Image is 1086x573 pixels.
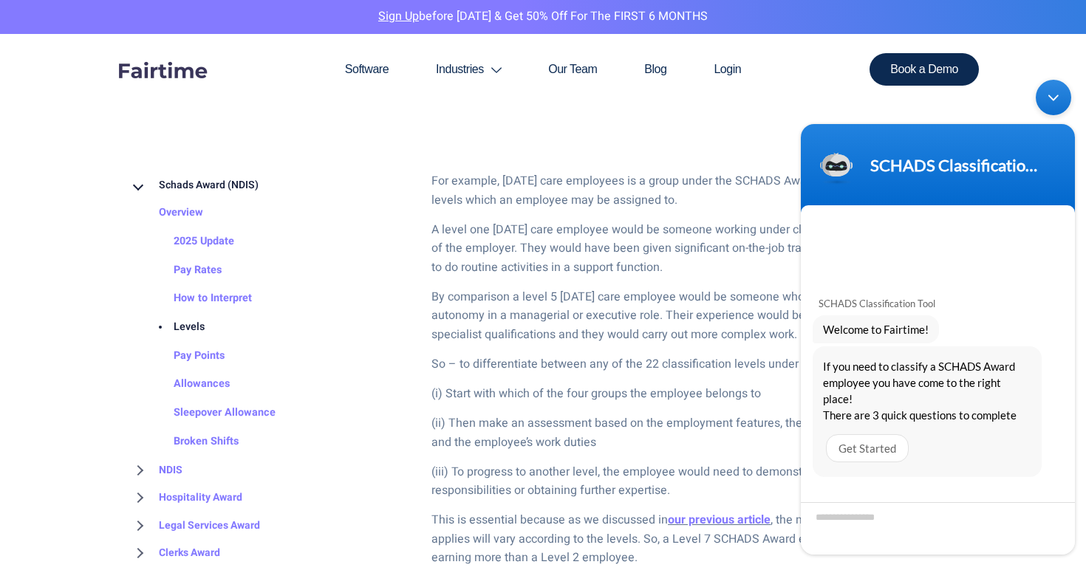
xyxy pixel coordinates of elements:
p: (iii) To progress to another level, the employee would need to demonstrate taking on an increase ... [431,463,957,501]
a: Schads Award (NDIS) [129,171,259,199]
a: Overview [129,199,203,228]
a: Pay Points [144,342,225,371]
a: Software [321,34,412,105]
a: Levels [144,313,205,342]
a: Allowances [144,371,230,399]
a: How to Interpret [144,285,252,314]
p: before [DATE] & Get 50% Off for the FIRST 6 MONTHS [11,7,1075,27]
a: Broken Shifts [144,428,239,456]
a: Login [690,34,765,105]
a: our previous article [668,511,771,529]
p: A level one [DATE] care employee would be someone working under close supervision and direction o... [431,221,957,278]
p: So – to differentiate between any of the 22 classification levels under the SCHADS Award: [431,355,957,374]
a: Industries [412,34,525,105]
span: Book a Demo [890,64,958,75]
p: (ii) Then make an assessment based on the employment features, the requirements of the position a... [431,414,957,452]
a: Legal Services Award [129,512,260,540]
a: Sleepover Allowance [144,399,276,428]
p: For example, [DATE] care employees is a group under the SCHADS Award that has five different leve... [431,172,957,210]
a: Pay Rates [144,256,222,285]
p: This is essential because as we discussed in , the minimum wage rate that applies will vary accor... [431,511,957,568]
a: Our Team [525,34,621,105]
a: Blog [621,34,690,105]
a: 2025 Update [144,227,234,256]
p: (i) Start with which of the four groups the employee belongs to [431,385,957,404]
a: Book a Demo [870,53,979,86]
a: NDIS [129,456,182,484]
a: Sign Up [378,7,419,25]
a: Clerks Award [129,539,220,567]
a: Hospitality Award [129,484,242,512]
iframe: SalesIQ Chatwindow [793,72,1082,562]
p: By comparison a level 5 [DATE] care employee would be someone who exercises significant autonomy ... [431,288,957,345]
